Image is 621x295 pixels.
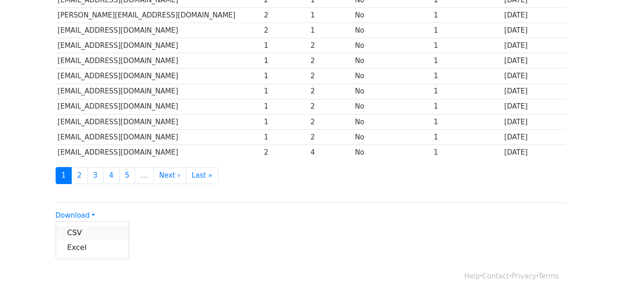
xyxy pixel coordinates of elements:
td: [DATE] [502,114,565,129]
td: [EMAIL_ADDRESS][DOMAIN_NAME] [56,53,262,69]
a: Excel [56,240,129,255]
a: Help [464,272,480,280]
td: 2 [308,114,353,129]
td: 1 [432,114,502,129]
td: 1 [432,38,502,53]
td: No [353,53,431,69]
td: [EMAIL_ADDRESS][DOMAIN_NAME] [56,38,262,53]
td: 2 [262,23,308,38]
td: 1 [262,84,308,99]
td: [DATE] [502,84,565,99]
td: 1 [262,114,308,129]
td: [EMAIL_ADDRESS][DOMAIN_NAME] [56,114,262,129]
iframe: Chat Widget [575,251,621,295]
a: Privacy [511,272,536,280]
td: [EMAIL_ADDRESS][DOMAIN_NAME] [56,145,262,160]
td: [DATE] [502,53,565,69]
td: 1 [262,38,308,53]
td: No [353,84,431,99]
a: Contact [482,272,509,280]
td: [EMAIL_ADDRESS][DOMAIN_NAME] [56,69,262,84]
td: No [353,99,431,114]
a: Next › [153,167,186,184]
td: [DATE] [502,23,565,38]
td: No [353,23,431,38]
td: 1 [262,129,308,145]
td: 1 [432,129,502,145]
td: 2 [308,38,353,53]
td: [DATE] [502,38,565,53]
td: 2 [308,53,353,69]
td: [EMAIL_ADDRESS][DOMAIN_NAME] [56,129,262,145]
td: No [353,114,431,129]
td: 1 [308,23,353,38]
td: 2 [262,145,308,160]
td: [DATE] [502,129,565,145]
td: No [353,145,431,160]
td: 1 [432,145,502,160]
a: 1 [56,167,72,184]
td: [DATE] [502,145,565,160]
td: 1 [432,69,502,84]
td: 2 [262,8,308,23]
td: 1 [432,84,502,99]
a: 5 [119,167,136,184]
td: No [353,69,431,84]
td: No [353,38,431,53]
td: [DATE] [502,99,565,114]
td: 1 [308,8,353,23]
td: 1 [432,53,502,69]
a: 2 [71,167,88,184]
td: [EMAIL_ADDRESS][DOMAIN_NAME] [56,23,262,38]
a: CSV [56,226,129,240]
td: [EMAIL_ADDRESS][DOMAIN_NAME] [56,99,262,114]
a: Download [56,211,95,220]
td: 2 [308,129,353,145]
td: 1 [262,99,308,114]
a: Last » [186,167,218,184]
td: [EMAIL_ADDRESS][DOMAIN_NAME] [56,84,262,99]
a: 4 [103,167,120,184]
a: 3 [87,167,104,184]
td: 1 [262,69,308,84]
td: 1 [432,99,502,114]
td: 2 [308,99,353,114]
td: 2 [308,84,353,99]
td: No [353,8,431,23]
td: 1 [262,53,308,69]
td: No [353,129,431,145]
td: [DATE] [502,8,565,23]
td: [DATE] [502,69,565,84]
a: Terms [538,272,558,280]
td: 2 [308,69,353,84]
td: [PERSON_NAME][EMAIL_ADDRESS][DOMAIN_NAME] [56,8,262,23]
td: 4 [308,145,353,160]
td: 1 [432,23,502,38]
td: 1 [432,8,502,23]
